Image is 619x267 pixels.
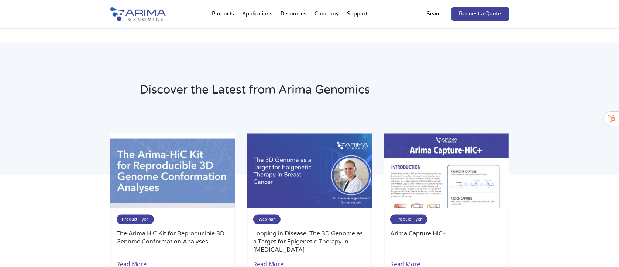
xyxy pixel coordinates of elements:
[247,134,372,208] img: Joanna-Achinger-Kawecka-Oncology-Webinar-500x300.jpg
[110,134,235,208] img: 97096D51-2AF2-43A4-8914-FEAA8710CD38_1_201_a-500x300.jpeg
[253,230,365,254] a: Looping in Disease: The 3D Genome as a Target for Epigenetic Therapy in [MEDICAL_DATA]
[390,230,502,254] a: Arima Capture HiC+
[253,215,281,224] span: Webinar
[384,134,509,208] img: 53F84548-D337-4E6A-9616-D879F0650A99_1_201_a-500x300.jpeg
[117,215,154,224] span: Product Flyer
[427,9,444,19] p: Search
[117,230,229,254] a: The Arima HiC Kit for Reproducible 3D Genome Conformation Analyses
[451,7,509,21] a: Request a Quote
[390,215,427,224] span: Product Flyer
[110,7,166,21] img: Arima-Genomics-logo
[140,82,404,104] h2: Discover the Latest from Arima Genomics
